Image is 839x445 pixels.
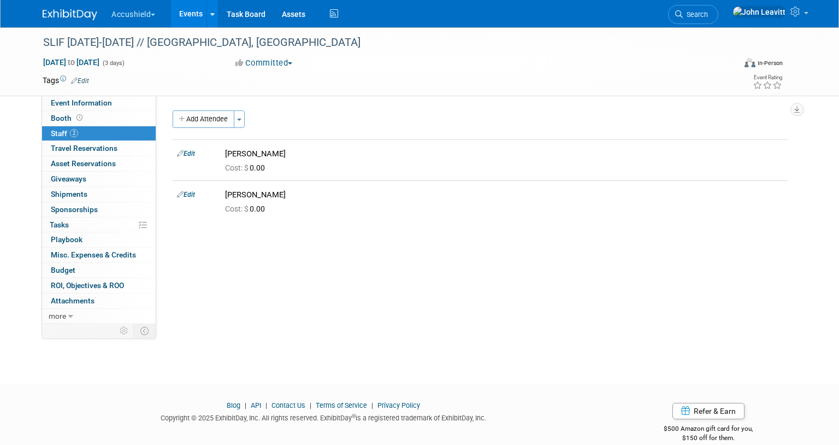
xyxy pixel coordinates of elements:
td: Tags [43,75,89,86]
div: $500 Amazon gift card for you, [621,417,797,442]
span: (3 days) [102,60,125,67]
span: 2 [70,129,78,137]
div: [PERSON_NAME] [225,190,784,200]
button: Committed [232,57,297,69]
span: Search [683,10,708,19]
img: John Leavitt [732,6,786,18]
a: Giveaways [42,172,156,186]
a: API [251,401,261,409]
a: Edit [71,77,89,85]
span: Staff [51,129,78,138]
span: | [307,401,314,409]
a: ROI, Objectives & ROO [42,278,156,293]
a: Event Information [42,96,156,110]
button: Add Attendee [173,110,234,128]
a: Refer & Earn [672,403,745,419]
a: Tasks [42,218,156,232]
span: Tasks [50,220,69,229]
a: Asset Reservations [42,156,156,171]
div: [PERSON_NAME] [225,149,784,159]
span: Playbook [51,235,82,244]
span: | [242,401,249,409]
span: ROI, Objectives & ROO [51,281,124,290]
span: Cost: $ [225,204,250,213]
a: Blog [227,401,240,409]
sup: ® [352,413,356,419]
span: to [66,58,76,67]
div: $150 off for them. [621,434,797,443]
a: Shipments [42,187,156,202]
td: Personalize Event Tab Strip [115,324,134,338]
a: Playbook [42,232,156,247]
a: Budget [42,263,156,278]
span: Booth not reserved yet [74,114,85,122]
span: 0.00 [225,163,269,172]
img: Format-Inperson.png [745,58,755,67]
div: Event Rating [753,75,782,80]
span: Shipments [51,190,87,198]
span: Cost: $ [225,163,250,172]
span: Budget [51,266,75,274]
span: Attachments [51,296,94,305]
a: Search [668,5,718,24]
span: Misc. Expenses & Credits [51,250,136,259]
div: Event Format [673,57,783,73]
a: Terms of Service [316,401,367,409]
span: | [369,401,376,409]
a: Booth [42,111,156,126]
a: Contact Us [271,401,305,409]
a: Edit [177,191,195,198]
span: Booth [51,114,85,122]
a: Misc. Expenses & Credits [42,248,156,262]
span: Event Information [51,98,112,107]
span: Travel Reservations [51,144,117,153]
td: Toggle Event Tabs [134,324,156,338]
span: 0.00 [225,204,269,213]
a: Travel Reservations [42,141,156,156]
span: Giveaways [51,174,86,183]
span: Sponsorships [51,205,98,214]
a: Staff2 [42,126,156,141]
div: Copyright © 2025 ExhibitDay, Inc. All rights reserved. ExhibitDay is a registered trademark of Ex... [43,411,604,423]
img: ExhibitDay [43,9,97,20]
a: more [42,309,156,324]
span: Asset Reservations [51,159,116,168]
a: Edit [177,150,195,157]
div: In-Person [757,59,783,67]
a: Privacy Policy [377,401,420,409]
div: SLIF [DATE]-[DATE] // [GEOGRAPHIC_DATA], [GEOGRAPHIC_DATA] [39,33,720,52]
a: Attachments [42,294,156,308]
span: | [263,401,270,409]
span: more [49,312,66,320]
a: Sponsorships [42,202,156,217]
span: [DATE] [DATE] [43,57,100,67]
